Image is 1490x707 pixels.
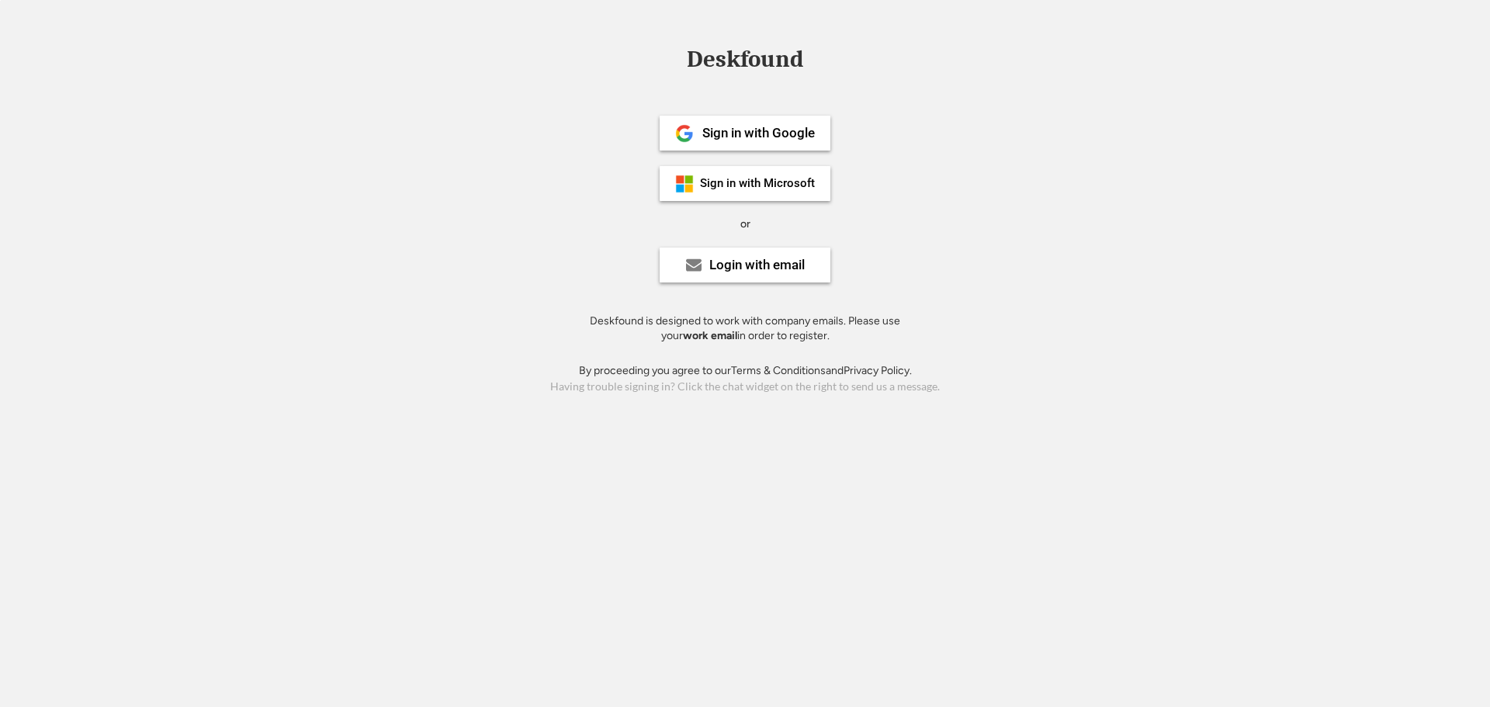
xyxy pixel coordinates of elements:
[675,124,694,143] img: 1024px-Google__G__Logo.svg.png
[679,47,811,71] div: Deskfound
[731,364,826,377] a: Terms & Conditions
[570,314,920,344] div: Deskfound is designed to work with company emails. Please use your in order to register.
[844,364,912,377] a: Privacy Policy.
[700,178,815,189] div: Sign in with Microsoft
[740,217,750,232] div: or
[579,363,912,379] div: By proceeding you agree to our and
[709,258,805,272] div: Login with email
[675,175,694,193] img: ms-symbollockup_mssymbol_19.png
[683,329,737,342] strong: work email
[702,126,815,140] div: Sign in with Google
